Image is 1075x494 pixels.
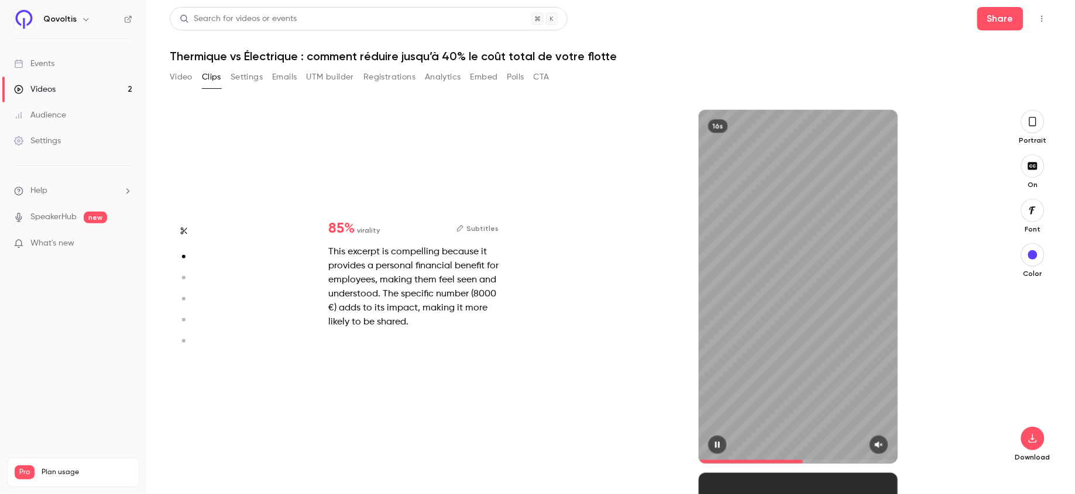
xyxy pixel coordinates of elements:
button: Emails [272,68,297,87]
button: Clips [202,68,221,87]
a: SpeakerHub [30,211,77,223]
p: Download [1014,452,1052,462]
button: Top Bar Actions [1033,9,1052,28]
span: virality [357,225,380,236]
div: 16s [708,119,728,133]
h1: Thermique vs Électrique : comment réduire jusqu’à 40% le coût total de votre flotte [170,49,1052,63]
span: 85 % [328,222,355,236]
span: new [84,212,107,223]
button: Video [170,68,193,87]
span: Plan usage [42,468,132,477]
span: Help [30,185,47,197]
div: Settings [14,135,61,147]
button: CTA [534,68,549,87]
button: Share [977,7,1024,30]
button: Registrations [363,68,415,87]
p: Font [1014,224,1052,234]
p: Portrait [1014,136,1052,145]
p: Color [1014,269,1052,278]
img: Qovoltis [15,10,33,29]
div: Events [14,58,54,70]
button: Embed [470,68,498,87]
h6: Qovoltis [43,13,77,25]
div: Videos [14,84,56,95]
span: Pro [15,465,35,479]
p: On [1014,180,1052,189]
span: What's new [30,237,74,250]
button: Subtitles [456,222,499,236]
div: Audience [14,109,66,121]
button: Polls [507,68,524,87]
button: Analytics [425,68,461,87]
button: UTM builder [307,68,354,87]
div: This excerpt is compelling because it provides a personal financial benefit for employees, making... [328,245,499,329]
button: Settings [231,68,263,87]
div: Search for videos or events [180,13,297,25]
li: help-dropdown-opener [14,185,132,197]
